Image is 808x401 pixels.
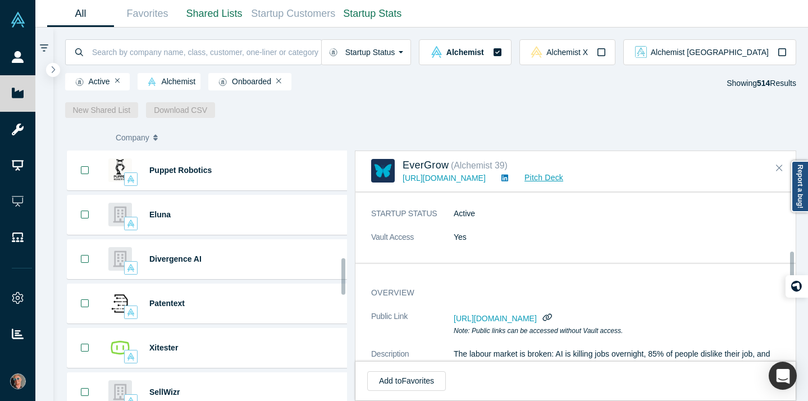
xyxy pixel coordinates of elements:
[67,240,102,279] button: Bookmark
[371,208,454,231] dt: STARTUP STATUS
[67,195,102,234] button: Bookmark
[367,371,446,391] button: Add toFavorites
[127,353,135,361] img: alchemist Vault Logo
[10,12,26,28] img: Alchemist Vault Logo
[127,220,135,227] img: alchemist Vault Logo
[623,39,796,65] button: alchemist_aj Vault LogoAlchemist [GEOGRAPHIC_DATA]
[108,203,132,226] img: Eluna's Logo
[116,126,149,149] span: Company
[149,388,180,397] a: SellWizr
[651,48,769,56] span: Alchemist [GEOGRAPHIC_DATA]
[276,77,281,85] button: Remove Filter
[512,171,564,184] a: Pitch Deck
[419,39,511,65] button: alchemist Vault LogoAlchemist
[451,161,508,170] small: ( Alchemist 39 )
[116,126,198,149] button: Company
[403,160,449,171] a: EverGrow
[143,78,195,86] span: Alchemist
[75,78,84,86] img: Startup status
[791,161,808,212] a: Report a bug!
[403,174,486,183] a: [URL][DOMAIN_NAME]
[10,373,26,389] img: Laurent Rains's Account
[108,247,132,271] img: Divergence AI's Logo
[771,160,788,177] button: Close
[108,336,132,359] img: Xitester's Logo
[531,46,542,58] img: alchemistx Vault Logo
[108,158,132,182] img: Puppet Robotics's Logo
[149,166,212,175] a: Puppet Robotics
[454,208,788,220] dd: Active
[329,48,337,57] img: Startup status
[127,308,135,316] img: alchemist Vault Logo
[321,39,412,65] button: Startup Status
[371,287,773,299] h3: overview
[127,264,135,272] img: alchemist Vault Logo
[339,1,406,27] a: Startup Stats
[248,1,339,27] a: Startup Customers
[67,329,102,367] button: Bookmark
[70,78,110,86] span: Active
[149,343,178,352] a: Xitester
[91,39,321,65] input: Search by company name, class, customer, one-liner or category
[519,39,615,65] button: alchemistx Vault LogoAlchemist X
[454,231,788,243] dd: Yes
[146,102,215,118] button: Download CSV
[115,77,120,85] button: Remove Filter
[213,78,271,86] span: Onboarded
[371,311,408,322] span: Public Link
[67,284,102,323] button: Bookmark
[108,291,132,315] img: Patentext's Logo
[635,46,647,58] img: alchemist_aj Vault Logo
[454,327,623,335] em: Note: Public links can be accessed without Vault access.
[371,159,395,183] img: EverGrow's Logo
[371,231,454,255] dt: Vault Access
[148,78,156,86] img: alchemist Vault Logo
[149,254,202,263] a: Divergence AI
[67,151,102,190] button: Bookmark
[47,1,114,27] a: All
[546,48,588,56] span: Alchemist X
[127,175,135,183] img: alchemist Vault Logo
[454,314,537,323] span: [URL][DOMAIN_NAME]
[218,78,227,86] img: Startup status
[727,79,796,88] span: Showing Results
[181,1,248,27] a: Shared Lists
[149,299,185,308] a: Patentext
[757,79,770,88] strong: 514
[149,210,171,219] a: Eluna
[65,102,139,118] button: New Shared List
[114,1,181,27] a: Favorites
[446,48,484,56] span: Alchemist
[431,46,442,58] img: alchemist Vault Logo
